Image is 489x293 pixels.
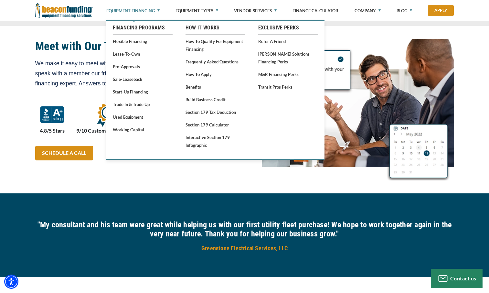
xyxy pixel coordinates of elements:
a: Build Business Credit [186,95,245,103]
button: Contact us [431,269,483,288]
a: Frequently Asked Questions [186,58,245,66]
a: SCHEDULE A CALL - open in a new tab [35,146,93,160]
a: Pre-approvals [113,62,173,71]
a: outlook.office365.com - open in a new tab [70,103,145,127]
a: outlook.office365.com - open in a new tab [36,103,69,127]
a: Section 179 Calculator [186,121,245,129]
a: M&R Financing Perks [258,70,318,78]
h4: "My consultant and his team were great while helping us with our first utility fleet purchase! We... [35,220,454,238]
div: Accessibility Menu [4,275,18,289]
strong: 4.8/5 Stars [40,127,65,134]
a: Sale-Leaseback [113,75,173,83]
a: Transit Pros Perks [258,83,318,91]
p: We make it easy to meet with experts on YOUR schedule. Schedule a call to speak with a member our... [35,59,241,89]
a: How It Works [186,24,245,32]
a: Apply [428,5,454,16]
a: How to Qualify for Equipment Financing [186,37,245,53]
h2: Meet with Our Team of Experts [35,39,241,54]
a: Financing Programs [113,24,173,32]
a: Flexible Financing [113,37,173,45]
a: Start-Up Financing [113,88,173,96]
a: Exclusive Perks [258,24,318,32]
a: Used Equipment [113,113,173,121]
a: Interactive Section 179 Infographic [186,133,245,149]
a: Section 179 Tax Deduction [186,108,245,116]
a: Lease-To-Own [113,50,173,58]
a: How to Apply [186,70,245,78]
span: Greenstone Electrical Services, LLC [201,245,288,252]
strong: 9/10 Customer Satisfaction [76,127,139,134]
a: Refer a Friend [258,37,318,45]
img: SCHEDULE A CALL [249,39,454,180]
a: Working Capital [113,125,173,134]
a: SCHEDULE A CALL [249,106,454,112]
a: Benefits [186,83,245,91]
a: [PERSON_NAME] Solutions Financing Perks [258,50,318,66]
span: Contact us [450,275,476,281]
a: Trade In & Trade Up [113,100,173,108]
